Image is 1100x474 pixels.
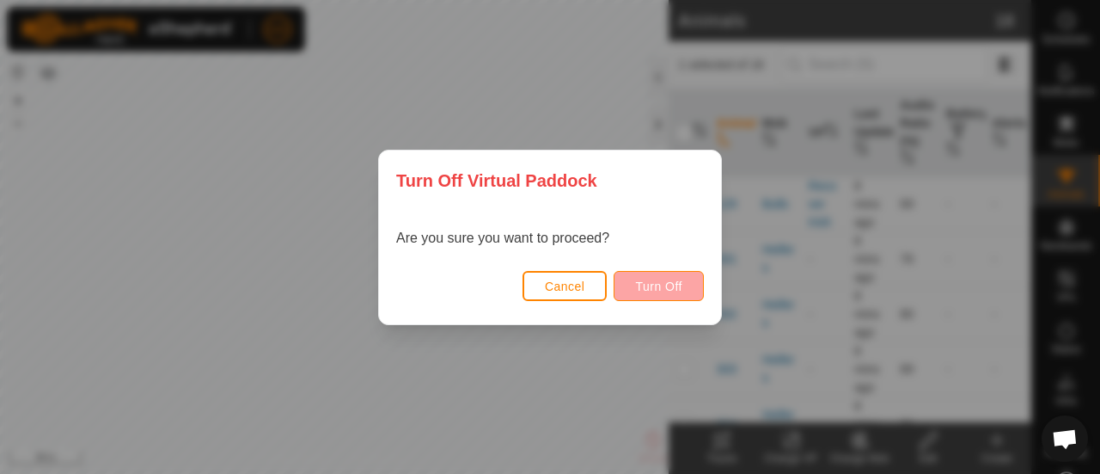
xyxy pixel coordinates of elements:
span: Turn Off [635,280,682,293]
button: Cancel [522,271,608,301]
p: Are you sure you want to proceed? [396,228,609,249]
span: Turn Off Virtual Paddock [396,168,597,194]
div: Open chat [1042,416,1088,462]
span: Cancel [545,280,585,293]
button: Turn Off [614,271,704,301]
